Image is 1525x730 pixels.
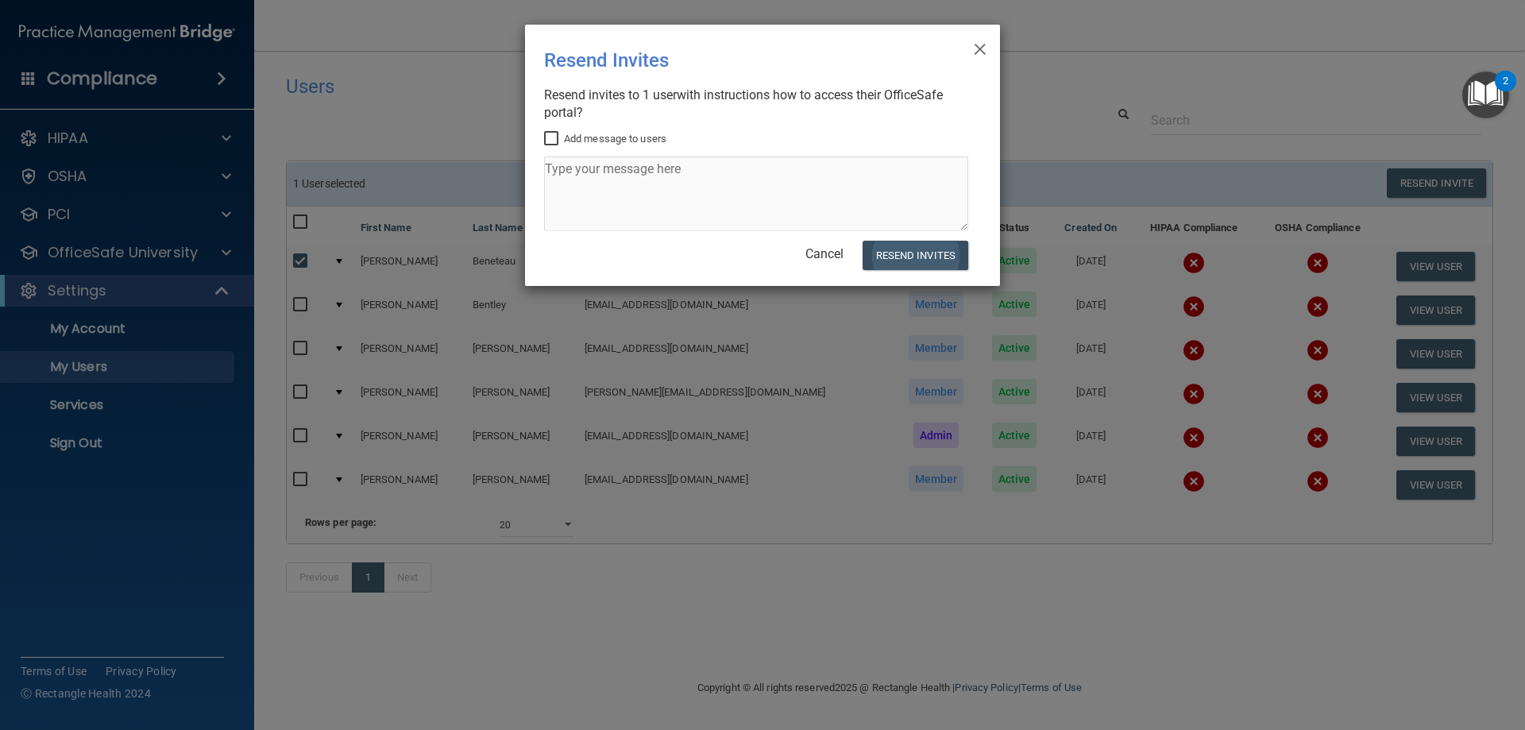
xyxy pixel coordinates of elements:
button: Resend Invites [863,241,968,270]
input: Add message to users [544,133,562,145]
div: Resend Invites [544,37,916,83]
button: Open Resource Center, 2 new notifications [1462,71,1509,118]
div: 2 [1503,81,1508,102]
a: Cancel [805,246,844,261]
label: Add message to users [544,129,666,149]
span: × [973,31,987,63]
div: Resend invites to 1 user with instructions how to access their OfficeSafe portal? [544,87,968,122]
